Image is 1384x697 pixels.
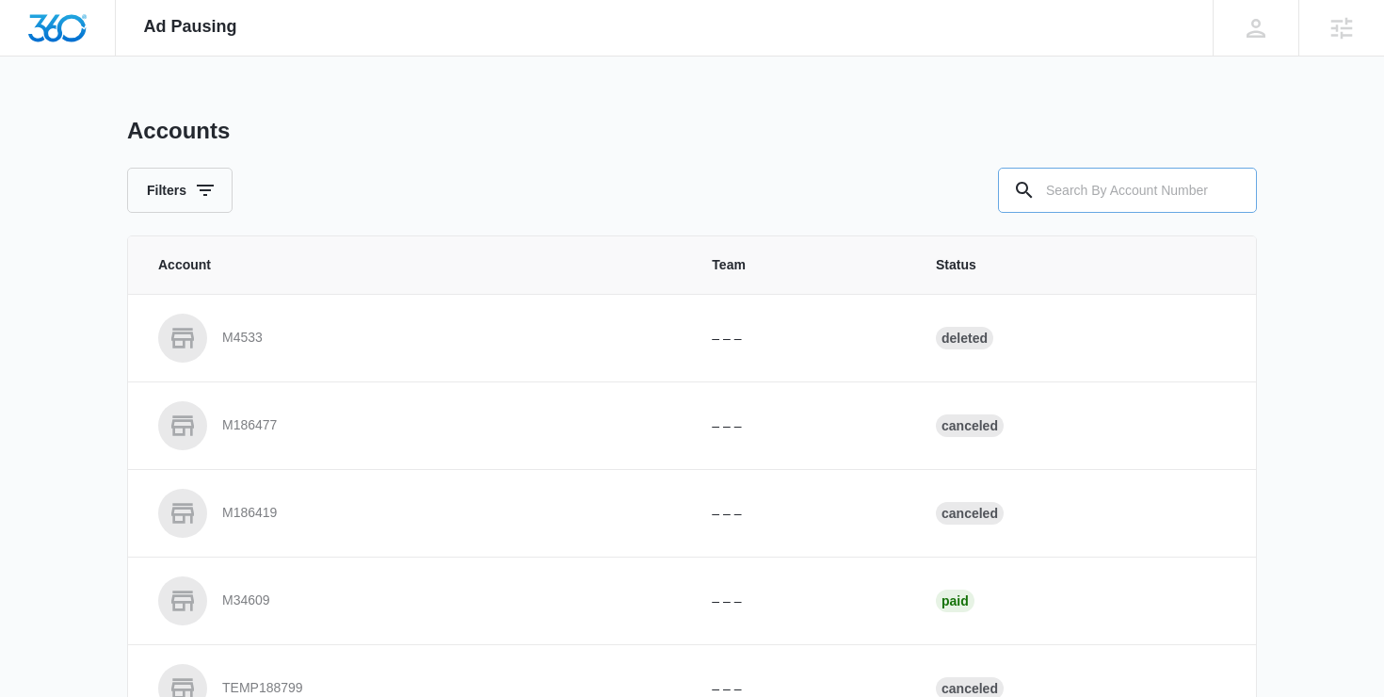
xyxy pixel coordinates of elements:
[712,592,891,611] p: – – –
[936,590,974,612] div: Paid
[222,592,270,610] p: M34609
[222,416,277,435] p: M186477
[158,489,667,538] a: M186419
[936,255,1226,275] span: Status
[127,117,230,145] h1: Accounts
[222,504,277,523] p: M186419
[712,255,891,275] span: Team
[712,329,891,348] p: – – –
[712,416,891,436] p: – – –
[144,17,237,37] span: Ad Pausing
[158,314,667,363] a: M4533
[158,576,667,625] a: M34609
[998,168,1257,213] input: Search By Account Number
[127,168,233,213] button: Filters
[222,329,263,348] p: M4533
[936,414,1004,437] div: Canceled
[712,504,891,524] p: – – –
[936,502,1004,525] div: Canceled
[936,327,993,349] div: Deleted
[158,401,667,450] a: M186477
[158,255,667,275] span: Account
